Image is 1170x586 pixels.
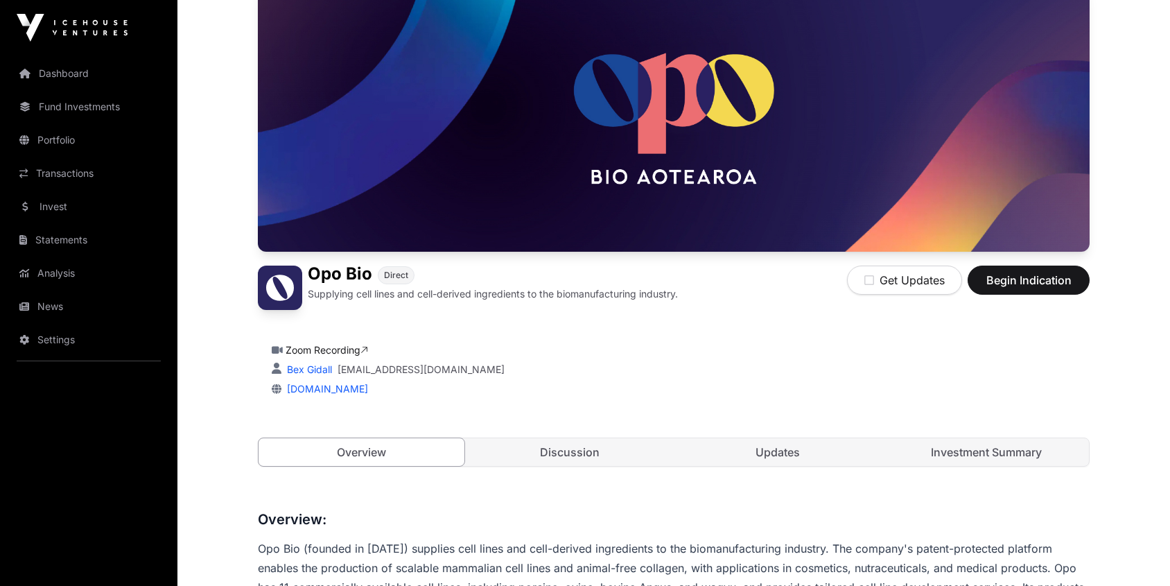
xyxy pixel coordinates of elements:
[308,266,372,284] h1: Opo Bio
[258,508,1090,531] h3: Overview:
[985,272,1072,288] span: Begin Indication
[286,344,368,356] a: Zoom Recording
[11,325,166,355] a: Settings
[11,158,166,189] a: Transactions
[11,291,166,322] a: News
[11,125,166,155] a: Portfolio
[281,383,368,395] a: [DOMAIN_NAME]
[259,438,1089,466] nav: Tabs
[11,191,166,222] a: Invest
[11,258,166,288] a: Analysis
[384,270,408,281] span: Direct
[11,225,166,255] a: Statements
[308,287,678,301] p: Supplying cell lines and cell-derived ingredients to the biomanufacturing industry.
[11,92,166,122] a: Fund Investments
[467,438,673,466] a: Discussion
[338,363,505,377] a: [EMAIL_ADDRESS][DOMAIN_NAME]
[258,438,465,467] a: Overview
[17,14,128,42] img: Icehouse Ventures Logo
[675,438,881,466] a: Updates
[11,58,166,89] a: Dashboard
[284,363,332,375] a: Bex Gidall
[968,279,1090,293] a: Begin Indication
[1101,519,1170,586] iframe: Chat Widget
[258,266,302,310] img: Opo Bio
[968,266,1090,295] button: Begin Indication
[884,438,1090,466] a: Investment Summary
[847,266,962,295] button: Get Updates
